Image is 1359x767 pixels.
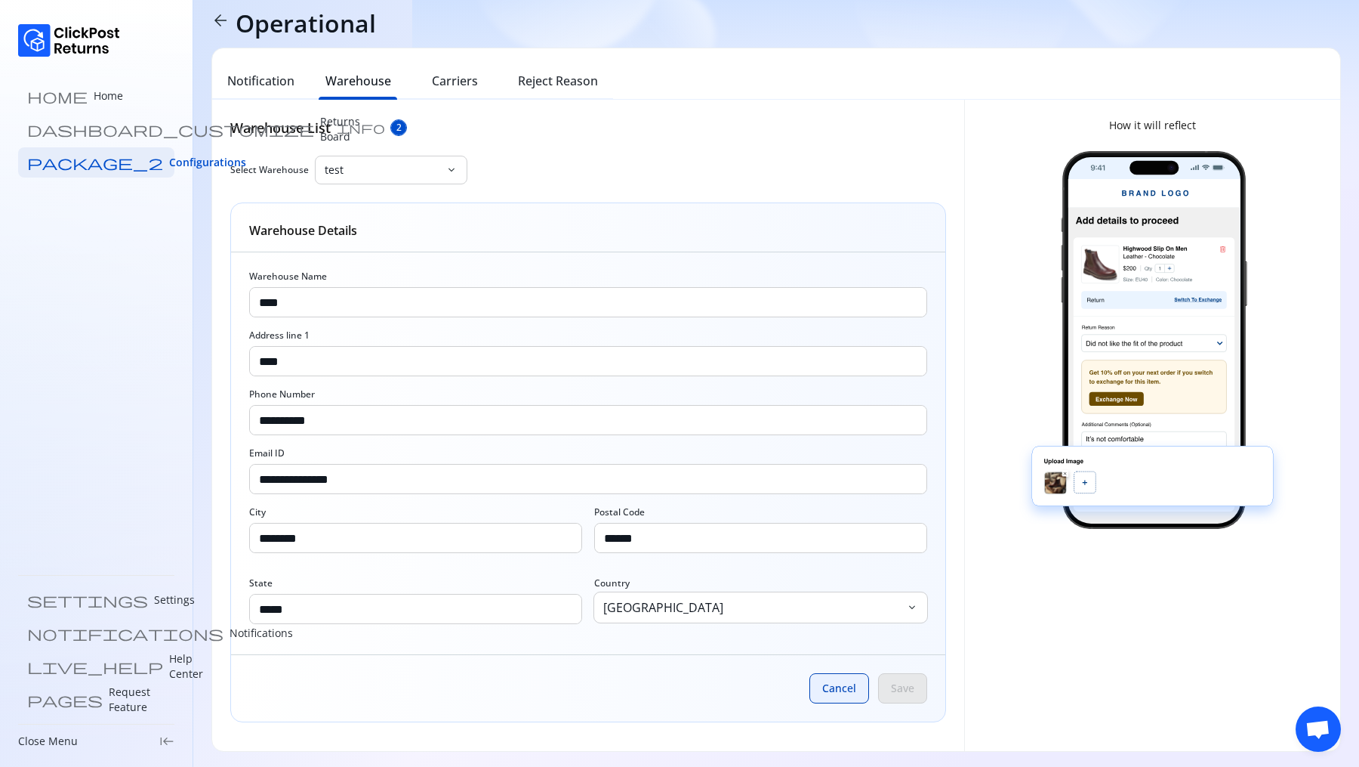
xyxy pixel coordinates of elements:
[1109,118,1196,133] p: How it will reflect
[594,506,645,518] label: Postal Code
[18,585,174,615] a: settings Settings
[211,11,230,29] span: arrow_back
[94,88,123,104] p: Home
[159,734,174,749] span: keyboard_tab_rtl
[236,8,376,39] h4: Operational
[445,164,458,176] span: keyboard_arrow_down
[27,659,163,674] span: live_help
[594,592,927,623] button: [GEOGRAPHIC_DATA]
[249,271,327,283] label: Warehouse Name
[983,151,1322,529] img: return-image
[906,602,918,614] span: keyboard_arrow_down
[230,626,293,641] p: Notifications
[230,164,309,176] span: Select Warehouse
[337,122,385,134] span: info
[249,506,266,518] label: City
[603,598,903,617] p: [GEOGRAPHIC_DATA]
[1296,707,1341,752] div: Open chat
[27,122,314,137] span: dashboard_customize
[249,447,285,459] label: Email ID
[109,685,165,715] p: Request Feature
[230,118,331,138] h5: Warehouse List
[18,24,120,57] img: Logo
[154,592,195,608] p: Settings
[809,673,869,704] button: Cancel
[396,122,402,134] span: 2
[18,81,174,111] a: home Home
[249,577,273,589] label: State
[325,72,391,90] h6: Warehouse
[27,155,163,170] span: package_2
[249,221,357,240] h6: Warehouse Details
[227,72,294,90] h6: Notification
[18,147,174,178] a: package_2 Configurations
[432,72,478,90] h6: Carriers
[18,618,174,648] a: notifications Notifications
[18,734,174,749] div: Close Menukeyboard_tab_rtl
[18,651,174,682] a: live_help Help Center
[27,626,223,641] span: notifications
[249,329,310,342] label: Address line 1
[18,685,174,715] a: pages Request Feature
[18,114,174,144] a: dashboard_customize Returns Board
[27,88,88,104] span: home
[325,162,439,178] p: test
[27,592,148,608] span: settings
[169,651,203,682] p: Help Center
[594,577,927,589] span: Country
[518,72,598,90] h6: Reject Reason
[27,692,103,707] span: pages
[169,155,246,170] span: Configurations
[320,114,360,144] p: Returns Board
[249,388,315,401] label: Phone Number
[18,734,78,749] p: Close Menu
[822,681,856,696] span: Cancel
